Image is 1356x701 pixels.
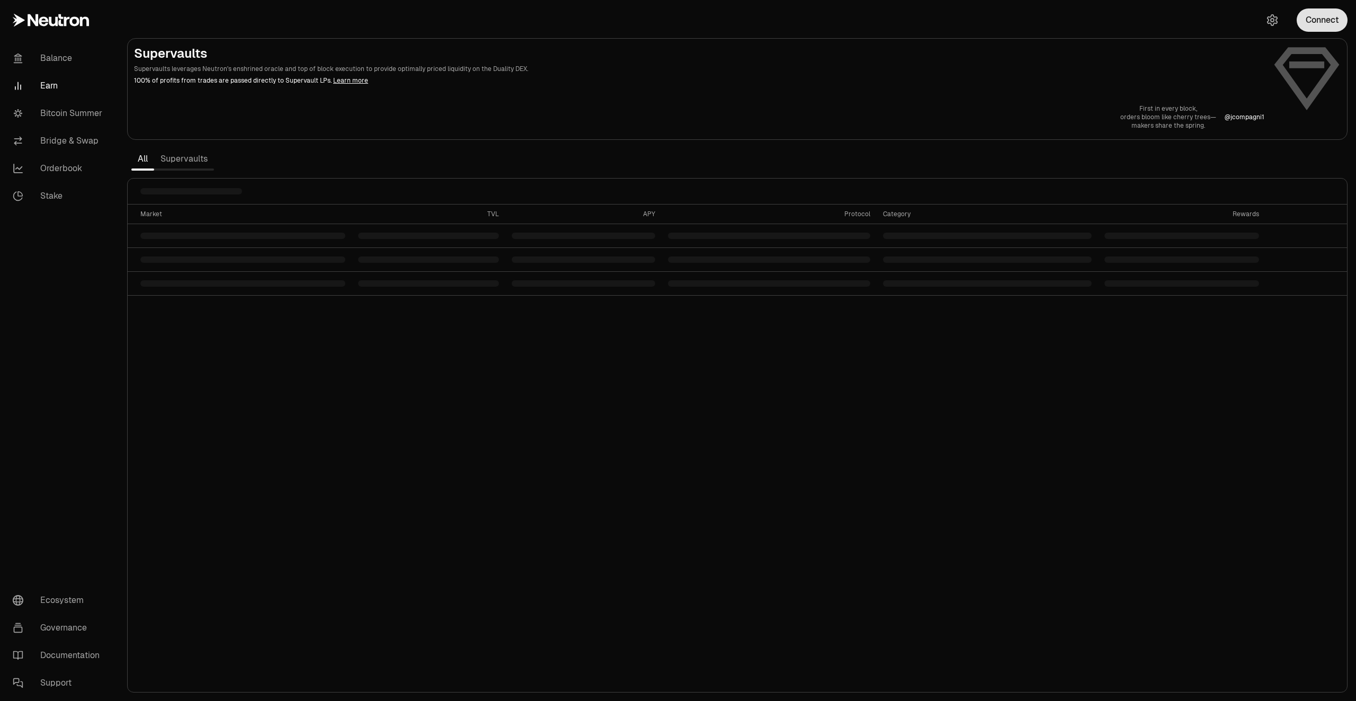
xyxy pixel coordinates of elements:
[4,182,114,210] a: Stake
[512,210,655,218] div: APY
[134,45,1264,62] h2: Supervaults
[1104,210,1259,218] div: Rewards
[1120,113,1216,121] p: orders bloom like cherry trees—
[1120,104,1216,130] a: First in every block,orders bloom like cherry trees—makers share the spring.
[1225,113,1264,121] p: @ jcompagni1
[4,669,114,697] a: Support
[1225,113,1264,121] a: @jcompagni1
[1297,8,1348,32] button: Connect
[333,76,368,85] a: Learn more
[4,587,114,614] a: Ecosystem
[668,210,870,218] div: Protocol
[4,45,114,72] a: Balance
[131,148,154,170] a: All
[883,210,1092,218] div: Category
[4,614,114,642] a: Governance
[4,100,114,127] a: Bitcoin Summer
[134,76,1264,85] p: 100% of profits from trades are passed directly to Supervault LPs.
[4,642,114,669] a: Documentation
[4,155,114,182] a: Orderbook
[358,210,499,218] div: TVL
[4,72,114,100] a: Earn
[1120,104,1216,113] p: First in every block,
[4,127,114,155] a: Bridge & Swap
[140,210,345,218] div: Market
[154,148,214,170] a: Supervaults
[134,64,1264,74] p: Supervaults leverages Neutron's enshrined oracle and top of block execution to provide optimally ...
[1120,121,1216,130] p: makers share the spring.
